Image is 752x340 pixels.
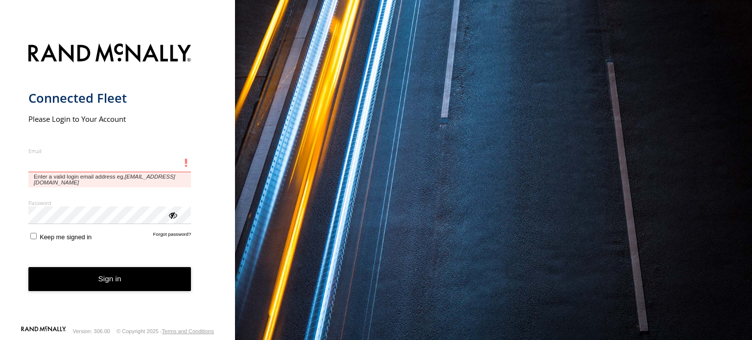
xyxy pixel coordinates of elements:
[21,326,66,336] a: Visit our Website
[34,174,175,185] em: [EMAIL_ADDRESS][DOMAIN_NAME]
[153,231,191,241] a: Forgot password?
[28,147,191,155] label: Email
[73,328,110,334] div: Version: 306.00
[28,38,207,325] form: main
[28,199,191,206] label: Password
[28,267,191,291] button: Sign in
[40,233,92,241] span: Keep me signed in
[117,328,214,334] div: © Copyright 2025 -
[28,172,191,187] span: Enter a valid login email address eg.
[167,210,177,220] div: ViewPassword
[30,233,37,239] input: Keep me signed in
[28,90,191,106] h1: Connected Fleet
[28,42,191,67] img: Rand McNally
[28,114,191,124] h2: Please Login to Your Account
[162,328,214,334] a: Terms and Conditions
